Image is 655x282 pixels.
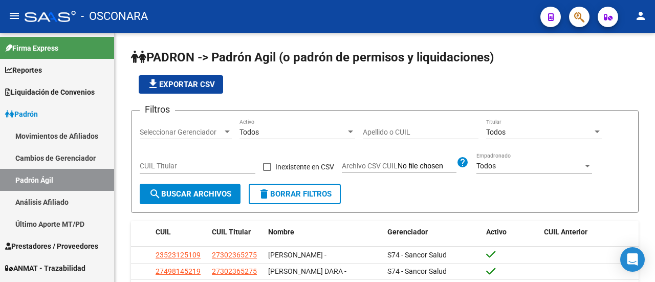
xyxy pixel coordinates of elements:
[5,241,98,252] span: Prestadores / Proveedores
[149,188,161,200] mat-icon: search
[5,42,58,54] span: Firma Express
[268,267,346,275] span: [PERSON_NAME] DARA -
[268,228,294,236] span: Nombre
[456,156,469,168] mat-icon: help
[258,189,332,199] span: Borrar Filtros
[383,221,482,243] datatable-header-cell: Gerenciador
[387,251,447,259] span: S74 - Sancor Salud
[140,102,175,117] h3: Filtros
[139,75,223,94] button: Exportar CSV
[8,10,20,22] mat-icon: menu
[268,251,326,259] span: [PERSON_NAME] -
[249,184,341,204] button: Borrar Filtros
[258,188,270,200] mat-icon: delete
[212,251,257,259] span: 27302365275
[156,267,201,275] span: 27498145219
[635,10,647,22] mat-icon: person
[486,228,507,236] span: Activo
[387,267,447,275] span: S74 - Sancor Salud
[156,251,201,259] span: 23523125109
[275,161,334,173] span: Inexistente en CSV
[540,221,639,243] datatable-header-cell: CUIL Anterior
[5,109,38,120] span: Padrón
[212,228,251,236] span: CUIL Titular
[544,228,587,236] span: CUIL Anterior
[140,184,241,204] button: Buscar Archivos
[5,263,85,274] span: ANMAT - Trazabilidad
[476,162,496,170] span: Todos
[486,128,506,136] span: Todos
[208,221,264,243] datatable-header-cell: CUIL Titular
[140,128,223,137] span: Seleccionar Gerenciador
[131,50,494,64] span: PADRON -> Padrón Agil (o padrón de permisos y liquidaciones)
[239,128,259,136] span: Todos
[81,5,148,28] span: - OSCONARA
[398,162,456,171] input: Archivo CSV CUIL
[156,228,171,236] span: CUIL
[5,86,95,98] span: Liquidación de Convenios
[151,221,208,243] datatable-header-cell: CUIL
[5,64,42,76] span: Reportes
[149,189,231,199] span: Buscar Archivos
[342,162,398,170] span: Archivo CSV CUIL
[482,221,540,243] datatable-header-cell: Activo
[212,267,257,275] span: 27302365275
[620,247,645,272] div: Open Intercom Messenger
[387,228,428,236] span: Gerenciador
[147,80,215,89] span: Exportar CSV
[147,78,159,90] mat-icon: file_download
[264,221,383,243] datatable-header-cell: Nombre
